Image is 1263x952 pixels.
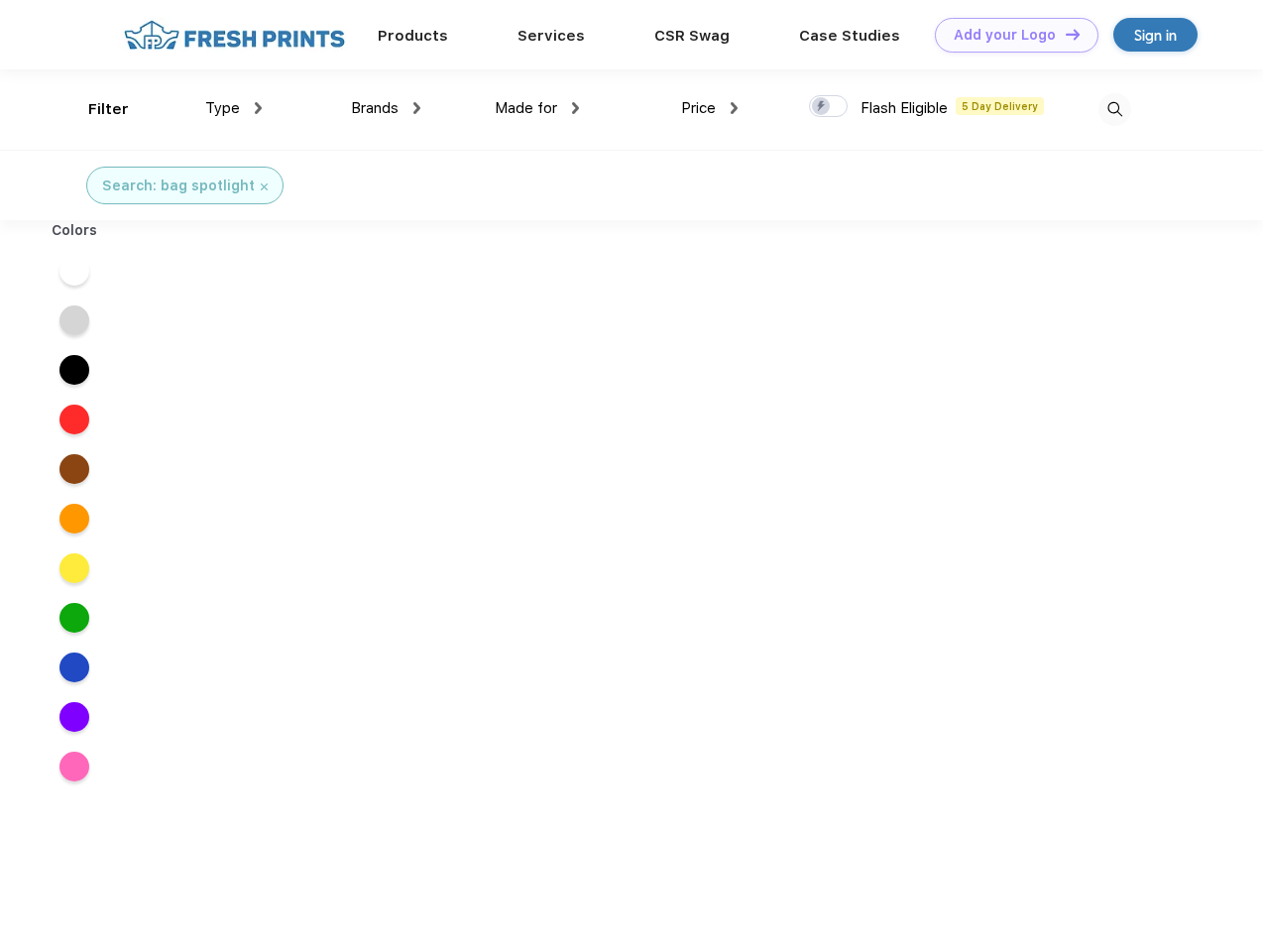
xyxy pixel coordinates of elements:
[37,220,113,241] div: Colors
[1134,24,1177,47] div: Sign in
[205,99,240,117] span: Type
[954,27,1056,44] div: Add your Logo
[861,99,948,117] span: Flash Eligible
[495,99,557,117] span: Made for
[681,99,716,117] span: Price
[956,97,1044,115] span: 5 Day Delivery
[88,98,129,121] div: Filter
[1098,93,1131,126] img: desktop_search.svg
[255,102,262,114] img: dropdown.png
[413,102,420,114] img: dropdown.png
[731,102,738,114] img: dropdown.png
[102,176,255,196] div: Search: bag spotlight
[572,102,579,114] img: dropdown.png
[351,99,399,117] span: Brands
[1066,29,1080,40] img: DT
[378,27,448,45] a: Products
[1113,18,1198,52] a: Sign in
[261,183,268,190] img: filter_cancel.svg
[118,18,351,53] img: fo%20logo%202.webp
